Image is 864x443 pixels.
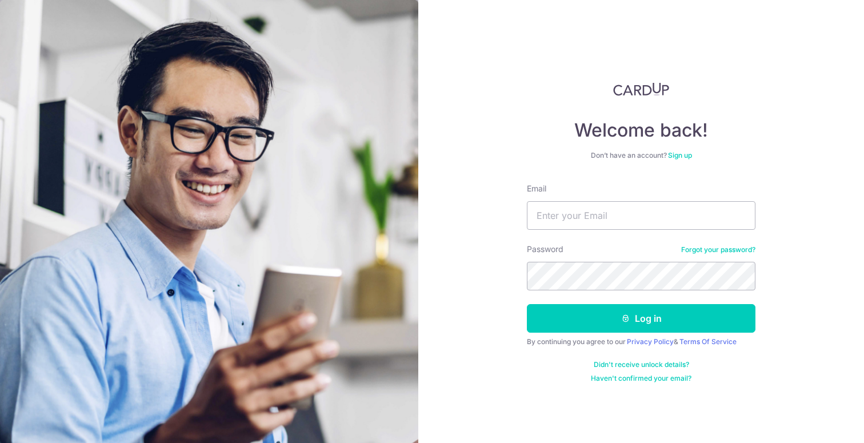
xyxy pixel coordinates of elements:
[627,337,674,346] a: Privacy Policy
[527,304,755,333] button: Log in
[527,119,755,142] h4: Welcome back!
[668,151,692,159] a: Sign up
[527,151,755,160] div: Don’t have an account?
[527,337,755,346] div: By continuing you agree to our &
[613,82,669,96] img: CardUp Logo
[527,244,563,255] label: Password
[527,201,755,230] input: Enter your Email
[679,337,737,346] a: Terms Of Service
[594,360,689,369] a: Didn't receive unlock details?
[591,374,691,383] a: Haven't confirmed your email?
[681,245,755,254] a: Forgot your password?
[527,183,546,194] label: Email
